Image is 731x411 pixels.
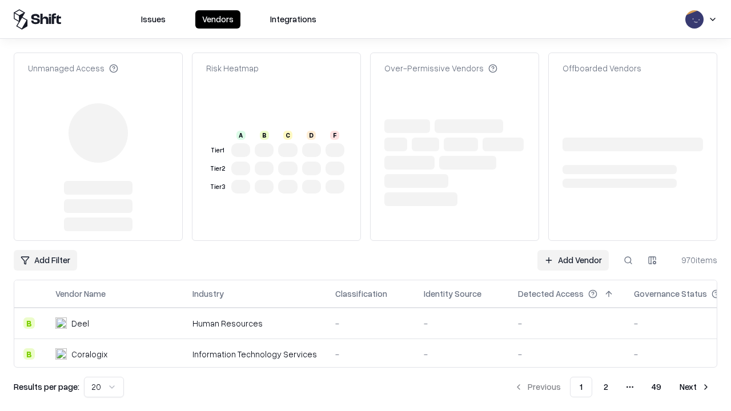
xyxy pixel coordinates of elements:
button: Issues [134,10,172,29]
div: Tier 1 [208,146,227,155]
div: D [307,131,316,140]
a: Add Vendor [537,250,609,271]
div: Governance Status [634,288,707,300]
div: Risk Heatmap [206,62,259,74]
div: Detected Access [518,288,584,300]
div: Human Resources [192,317,317,329]
div: - [424,348,500,360]
div: - [335,317,405,329]
div: Industry [192,288,224,300]
button: 1 [570,377,592,397]
div: C [283,131,292,140]
div: Tier 2 [208,164,227,174]
div: B [23,317,35,329]
div: - [424,317,500,329]
div: Classification [335,288,387,300]
div: Tier 3 [208,182,227,192]
button: Next [673,377,717,397]
p: Results per page: [14,381,79,393]
div: Offboarded Vendors [563,62,641,74]
div: Deel [71,317,89,329]
button: Add Filter [14,250,77,271]
div: B [23,348,35,360]
div: - [335,348,405,360]
div: - [518,348,616,360]
div: Information Technology Services [192,348,317,360]
div: 970 items [672,254,717,266]
nav: pagination [507,377,717,397]
button: 49 [642,377,670,397]
div: F [330,131,339,140]
button: Vendors [195,10,240,29]
div: A [236,131,246,140]
div: - [518,317,616,329]
button: Integrations [263,10,323,29]
div: Identity Source [424,288,481,300]
div: Over-Permissive Vendors [384,62,497,74]
div: Coralogix [71,348,107,360]
div: Unmanaged Access [28,62,118,74]
button: 2 [595,377,617,397]
img: Deel [55,317,67,329]
div: Vendor Name [55,288,106,300]
img: Coralogix [55,348,67,360]
div: B [260,131,269,140]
